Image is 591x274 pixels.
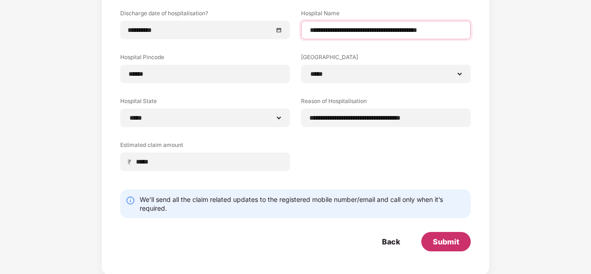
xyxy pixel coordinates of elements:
label: Estimated claim amount [120,141,290,152]
div: We’ll send all the claim related updates to the registered mobile number/email and call only when... [140,195,465,213]
label: Hospital Name [301,9,471,21]
label: Discharge date of hospitalisation? [120,9,290,21]
label: Reason of Hospitalisation [301,97,471,109]
label: Hospital State [120,97,290,109]
div: Back [382,237,400,247]
span: ₹ [128,158,135,166]
div: Submit [433,237,459,247]
label: [GEOGRAPHIC_DATA] [301,53,471,65]
img: svg+xml;base64,PHN2ZyBpZD0iSW5mby0yMHgyMCIgeG1sbnM9Imh0dHA6Ly93d3cudzMub3JnLzIwMDAvc3ZnIiB3aWR0aD... [126,196,135,205]
label: Hospital Pincode [120,53,290,65]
